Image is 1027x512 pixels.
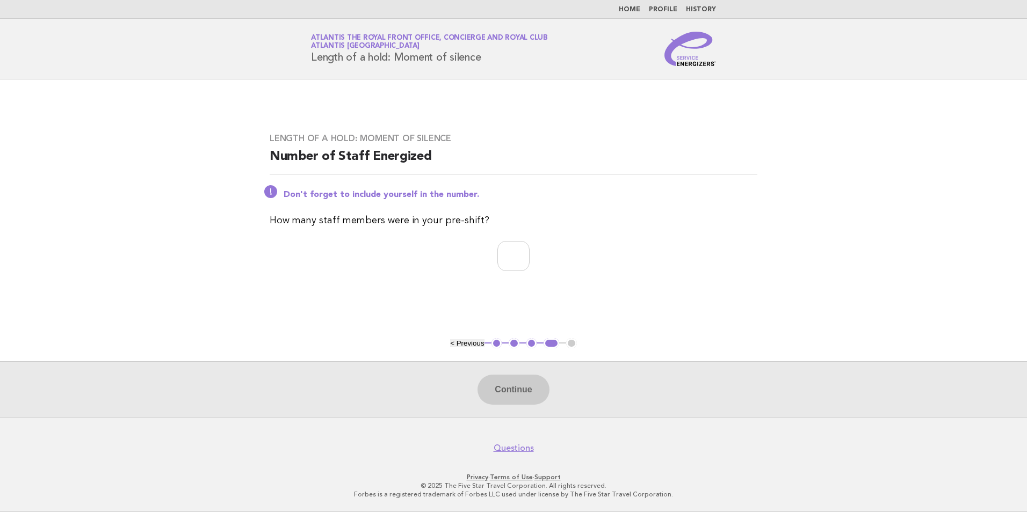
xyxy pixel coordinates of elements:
[544,338,559,349] button: 4
[494,443,534,454] a: Questions
[509,338,519,349] button: 2
[491,338,502,349] button: 1
[270,148,757,174] h2: Number of Staff Energized
[270,133,757,144] h3: Length of a hold: Moment of silence
[664,32,716,66] img: Service Energizers
[270,213,757,228] p: How many staff members were in your pre-shift?
[284,189,757,200] p: Don't forget to include yourself in the number.
[311,43,420,50] span: Atlantis [GEOGRAPHIC_DATA]
[649,6,677,13] a: Profile
[311,34,548,49] a: Atlantis The Royal Front Office, Concierge and Royal ClubAtlantis [GEOGRAPHIC_DATA]
[619,6,640,13] a: Home
[450,339,484,347] button: < Previous
[686,6,716,13] a: History
[185,490,842,499] p: Forbes is a registered trademark of Forbes LLC used under license by The Five Star Travel Corpora...
[311,35,548,63] h1: Length of a hold: Moment of silence
[534,473,561,481] a: Support
[185,481,842,490] p: © 2025 The Five Star Travel Corporation. All rights reserved.
[185,473,842,481] p: · ·
[526,338,537,349] button: 3
[467,473,488,481] a: Privacy
[490,473,533,481] a: Terms of Use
